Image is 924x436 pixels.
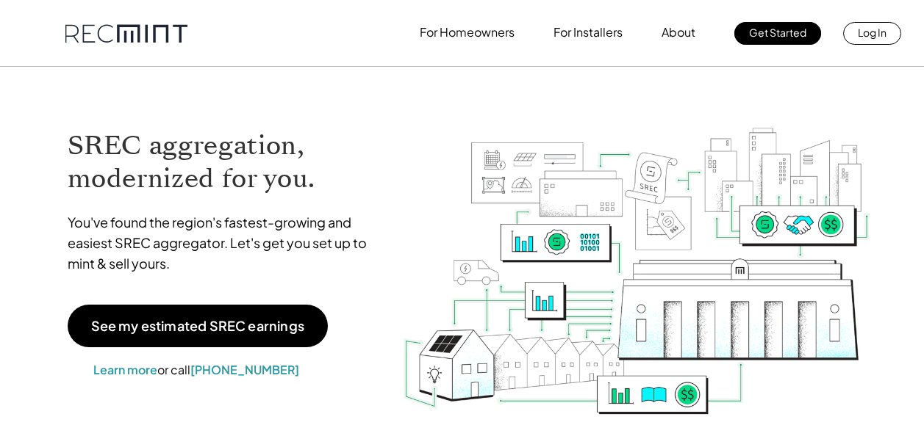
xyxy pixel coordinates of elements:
[68,212,381,274] p: You've found the region's fastest-growing and easiest SREC aggregator. Let's get you set up to mi...
[402,89,871,418] img: RECmint value cycle
[68,305,328,347] a: See my estimated SREC earnings
[157,362,190,377] span: or call
[843,22,901,45] a: Log In
[662,22,695,43] p: About
[749,22,806,43] p: Get Started
[858,22,887,43] p: Log In
[420,22,515,43] p: For Homeowners
[554,22,623,43] p: For Installers
[734,22,821,45] a: Get Started
[190,362,299,377] a: [PHONE_NUMBER]
[91,319,304,333] p: See my estimated SREC earnings
[93,362,157,377] a: Learn more
[68,129,381,195] h1: SREC aggregation, modernized for you.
